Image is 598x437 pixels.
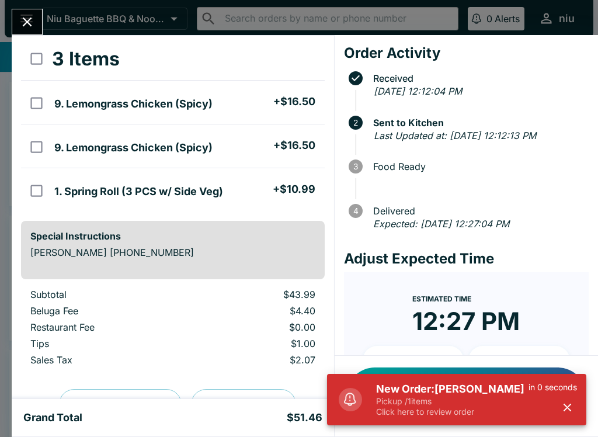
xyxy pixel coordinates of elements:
p: [PERSON_NAME] [PHONE_NUMBER] [30,247,315,258]
p: $0.00 [200,321,315,333]
text: 4 [353,206,358,216]
span: Received [367,73,589,84]
p: $43.99 [200,289,315,300]
h4: Adjust Expected Time [344,250,589,268]
em: Last Updated at: [DATE] 12:12:13 PM [374,130,536,141]
text: 2 [353,118,358,127]
p: Pickup / 1 items [376,396,529,407]
p: Beluga Fee [30,305,182,317]
span: Sent to Kitchen [367,117,589,128]
p: Click here to review order [376,407,529,417]
p: Tips [30,338,182,349]
button: + 20 [468,346,570,375]
h5: $51.46 [287,411,322,425]
span: Estimated Time [412,294,471,303]
span: Food Ready [367,161,589,172]
h5: + $16.50 [273,138,315,152]
text: 3 [353,162,358,171]
h5: + $16.50 [273,95,315,109]
h3: 3 Items [52,47,120,71]
h5: 9. Lemongrass Chicken (Spicy) [54,141,213,155]
p: in 0 seconds [529,382,577,393]
button: Print Receipt [191,389,296,419]
h6: Special Instructions [30,230,315,242]
button: Preview Receipt [59,389,182,419]
p: $2.07 [200,354,315,366]
p: Subtotal [30,289,182,300]
h5: 9. Lemongrass Chicken (Spicy) [54,97,213,111]
em: Expected: [DATE] 12:27:04 PM [373,218,509,230]
time: 12:27 PM [412,306,520,337]
p: $4.40 [200,305,315,317]
em: [DATE] 12:12:04 PM [374,85,462,97]
h5: Grand Total [23,411,82,425]
h5: New Order: [PERSON_NAME] [376,382,529,396]
button: Notify Customer Food is Ready [346,367,586,425]
p: $1.00 [200,338,315,349]
h5: + $10.99 [273,182,315,196]
h4: Order Activity [344,44,589,62]
button: + 10 [363,346,464,375]
p: Sales Tax [30,354,182,366]
h5: 1. Spring Roll (3 PCS w/ Side Veg) [54,185,223,199]
table: orders table [21,289,325,370]
span: Delivered [367,206,589,216]
p: Restaurant Fee [30,321,182,333]
button: Close [12,9,42,34]
table: orders table [21,38,325,211]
